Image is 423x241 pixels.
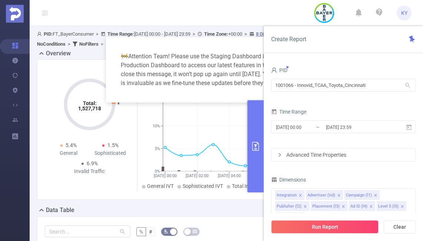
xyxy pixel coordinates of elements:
[275,190,304,200] li: Integration
[312,202,340,211] div: Placement (l3)
[337,193,341,198] i: icon: close
[115,46,309,94] div: Attention Team! Please use the Staging Dashboard instead of the Production Dashboard to access ou...
[277,202,302,211] div: Publisher (l2)
[299,193,302,198] i: icon: close
[342,205,345,209] i: icon: close
[311,201,347,211] li: Placement (l3)
[275,201,309,211] li: Publisher (l2)
[344,190,380,200] li: Campaign (l1)
[303,205,307,209] i: icon: close
[121,53,128,60] span: warning
[271,177,306,183] span: Dimensions
[400,205,404,209] i: icon: close
[306,190,343,200] li: Advertiser (tid)
[378,202,399,211] div: Level 5 (l5)
[346,190,372,200] div: Campaign (l1)
[349,201,375,211] li: Ad ID (l4)
[277,190,297,200] div: Integration
[369,205,373,209] i: icon: close
[384,220,416,234] button: Clear
[271,67,287,73] span: PID
[271,220,379,234] button: Run Report
[325,122,385,132] input: End date
[275,122,335,132] input: Start date
[271,67,277,73] i: icon: user
[307,190,335,200] div: Advertiser (tid)
[377,201,406,211] li: Level 5 (l5)
[271,109,306,115] span: Time Range
[350,202,367,211] div: Ad ID (l4)
[277,153,282,157] i: icon: right
[271,36,306,43] span: Create Report
[272,149,415,161] div: icon: rightAdvanced Time Properties
[275,212,305,222] li: Level 6 (l6)
[374,193,377,198] i: icon: close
